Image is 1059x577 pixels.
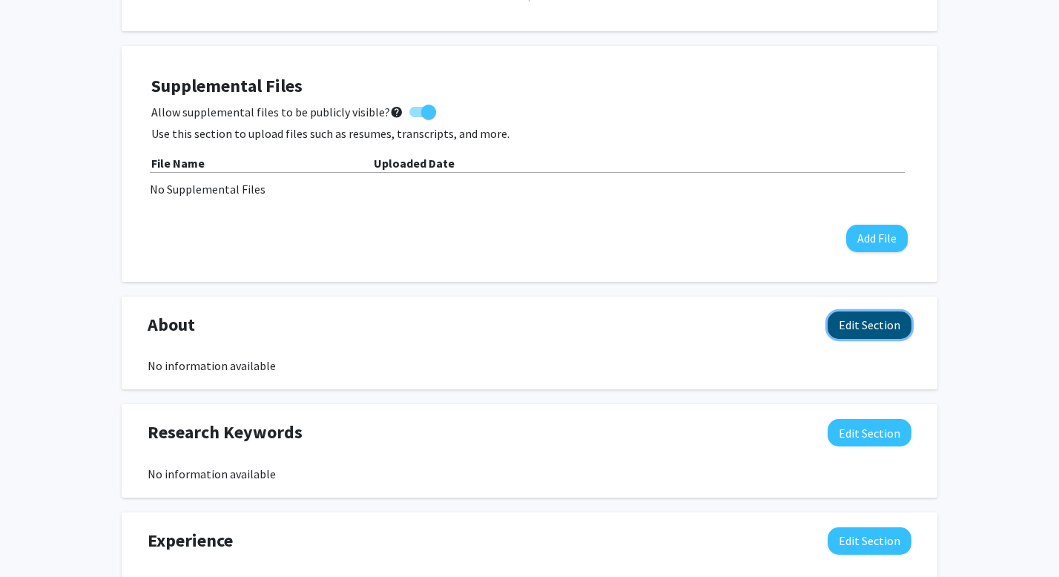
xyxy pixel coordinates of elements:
button: Edit About [828,311,911,339]
b: File Name [151,156,205,171]
span: Experience [148,527,233,554]
div: No information available [148,465,911,483]
iframe: Chat [11,510,63,566]
span: Allow supplemental files to be publicly visible? [151,103,403,121]
button: Edit Experience [828,527,911,555]
h4: Supplemental Files [151,76,908,97]
div: No Supplemental Files [150,180,909,198]
b: Uploaded Date [374,156,455,171]
button: Add File [846,225,908,252]
button: Edit Research Keywords [828,419,911,446]
span: About [148,311,195,338]
span: Research Keywords [148,419,303,446]
mat-icon: help [390,103,403,121]
p: Use this section to upload files such as resumes, transcripts, and more. [151,125,908,142]
div: No information available [148,357,911,375]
